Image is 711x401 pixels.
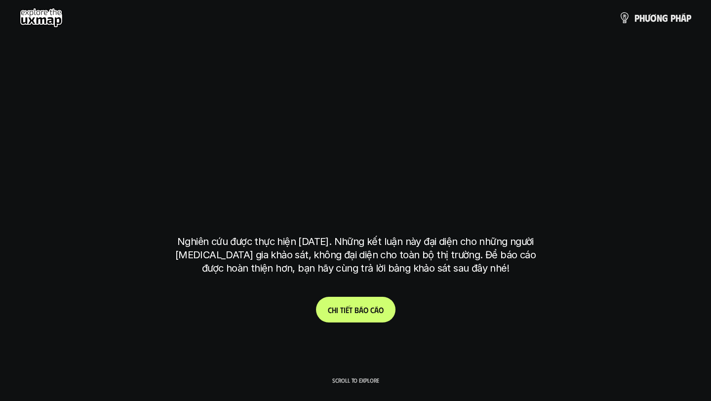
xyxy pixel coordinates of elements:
span: i [344,305,346,315]
h1: phạm vi công việc của [175,105,536,146]
span: t [349,305,353,315]
span: b [355,305,359,315]
span: ơ [650,12,657,23]
span: C [328,305,332,315]
span: ư [645,12,650,23]
a: phươngpháp [619,8,691,28]
span: p [671,12,675,23]
span: á [374,305,379,315]
span: g [662,12,668,23]
span: h [639,12,645,23]
span: á [359,305,363,315]
span: o [379,305,384,315]
span: i [336,305,338,315]
span: t [340,305,344,315]
h1: tại [GEOGRAPHIC_DATA] [180,183,532,224]
span: p [634,12,639,23]
span: h [332,305,336,315]
p: Scroll to explore [332,377,379,384]
span: p [686,12,691,23]
a: Chitiếtbáocáo [316,297,395,322]
h6: Kết quả nghiên cứu [321,81,396,92]
span: ế [346,305,349,315]
span: n [657,12,662,23]
span: o [363,305,368,315]
span: c [370,305,374,315]
span: á [681,12,686,23]
span: h [675,12,681,23]
p: Nghiên cứu được thực hiện [DATE]. Những kết luận này đại diện cho những người [MEDICAL_DATA] gia ... [170,235,541,275]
